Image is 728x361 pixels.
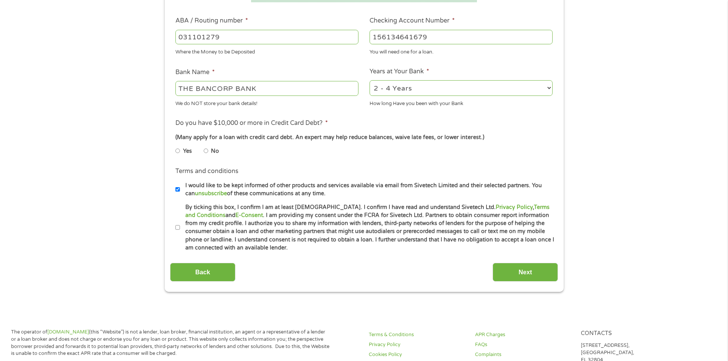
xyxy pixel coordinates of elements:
[11,329,330,358] p: The operator of (this “Website”) is not a lender, loan broker, financial institution, an agent or...
[493,263,558,282] input: Next
[180,203,555,252] label: By ticking this box, I confirm I am at least [DEMOGRAPHIC_DATA]. I confirm I have read and unders...
[170,263,235,282] input: Back
[475,351,572,358] a: Complaints
[175,119,328,127] label: Do you have $10,000 or more in Credit Card Debt?
[370,68,429,76] label: Years at Your Bank
[235,212,263,219] a: E-Consent
[370,30,553,44] input: 345634636
[370,97,553,107] div: How long Have you been with your Bank
[211,147,219,155] label: No
[195,190,227,197] a: unsubscribe
[175,133,552,142] div: (Many apply for a loan with credit card debt. An expert may help reduce balances, waive late fees...
[47,329,89,335] a: [DOMAIN_NAME]
[175,167,238,175] label: Terms and conditions
[496,204,533,210] a: Privacy Policy
[370,46,553,56] div: You will need one for a loan.
[581,330,678,337] h4: Contacts
[175,46,358,56] div: Where the Money to be Deposited
[175,30,358,44] input: 263177916
[175,17,248,25] label: ABA / Routing number
[369,351,466,358] a: Cookies Policy
[175,97,358,107] div: We do NOT store your bank details!
[475,341,572,348] a: FAQs
[180,181,555,198] label: I would like to be kept informed of other products and services available via email from Sivetech...
[185,204,550,219] a: Terms and Conditions
[175,68,215,76] label: Bank Name
[370,17,455,25] label: Checking Account Number
[369,341,466,348] a: Privacy Policy
[369,331,466,338] a: Terms & Conditions
[475,331,572,338] a: APR Charges
[183,147,192,155] label: Yes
